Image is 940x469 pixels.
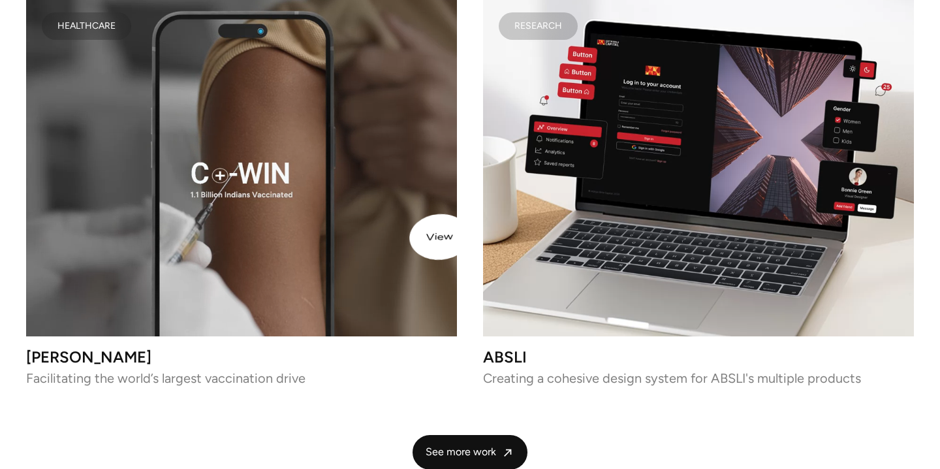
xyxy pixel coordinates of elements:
p: Facilitating the world’s largest vaccination drive [26,374,457,383]
h3: ABSLI [483,352,914,363]
span: See more work [426,445,496,459]
div: HEALTHCARE [57,23,116,29]
p: Creating a cohesive design system for ABSLI's multiple products [483,374,914,383]
div: RESEARCH [514,23,562,29]
h3: [PERSON_NAME] [26,352,457,363]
